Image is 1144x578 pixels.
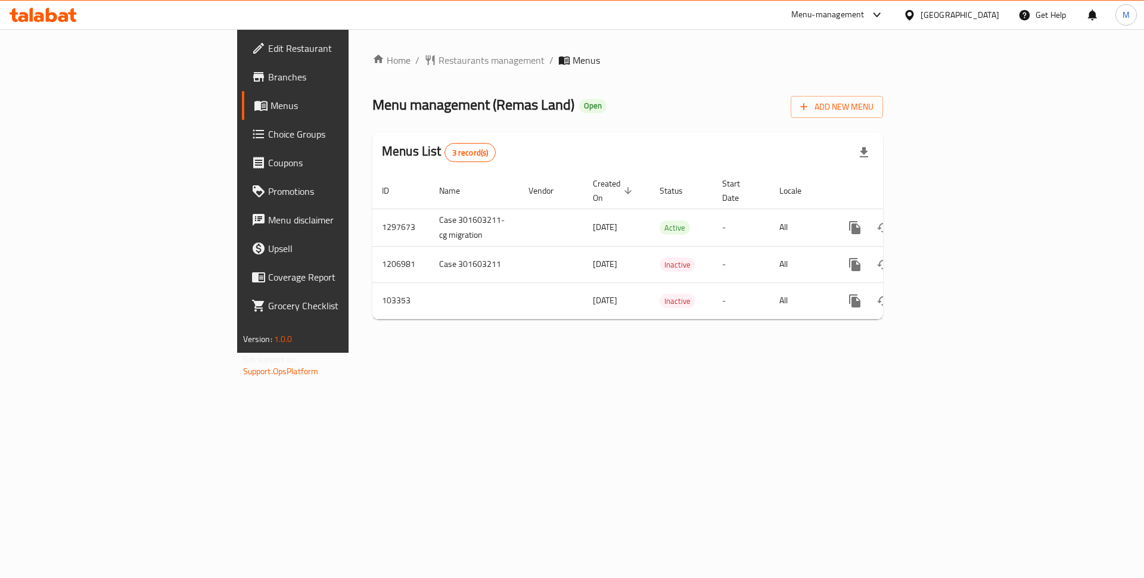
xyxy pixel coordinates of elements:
[831,173,965,209] th: Actions
[850,138,878,167] div: Export file
[713,209,770,246] td: -
[242,291,428,320] a: Grocery Checklist
[770,209,831,246] td: All
[274,331,293,347] span: 1.0.0
[243,352,298,367] span: Get support on:
[430,209,519,246] td: Case 301603211-cg migration
[268,41,419,55] span: Edit Restaurant
[382,142,496,162] h2: Menus List
[593,293,617,308] span: [DATE]
[268,184,419,198] span: Promotions
[869,287,898,315] button: Change Status
[444,143,496,162] div: Total records count
[242,234,428,263] a: Upsell
[593,219,617,235] span: [DATE]
[242,63,428,91] a: Branches
[579,99,607,113] div: Open
[770,282,831,319] td: All
[439,184,475,198] span: Name
[593,256,617,272] span: [DATE]
[430,246,519,282] td: Case 301603211
[243,363,319,379] a: Support.OpsPlatform
[660,221,690,235] span: Active
[660,294,695,308] span: Inactive
[791,8,865,22] div: Menu-management
[243,331,272,347] span: Version:
[268,127,419,141] span: Choice Groups
[268,270,419,284] span: Coverage Report
[1123,8,1130,21] span: M
[869,250,898,279] button: Change Status
[445,147,496,159] span: 3 record(s)
[660,258,695,272] span: Inactive
[382,184,405,198] span: ID
[791,96,883,118] button: Add New Menu
[593,176,636,205] span: Created On
[372,91,574,118] span: Menu management ( Remas Land )
[722,176,756,205] span: Start Date
[372,173,965,319] table: enhanced table
[841,287,869,315] button: more
[242,120,428,148] a: Choice Groups
[268,299,419,313] span: Grocery Checklist
[424,53,545,67] a: Restaurants management
[869,213,898,242] button: Change Status
[779,184,817,198] span: Locale
[242,34,428,63] a: Edit Restaurant
[271,98,419,113] span: Menus
[439,53,545,67] span: Restaurants management
[268,213,419,227] span: Menu disclaimer
[529,184,569,198] span: Vendor
[921,8,999,21] div: [GEOGRAPHIC_DATA]
[242,206,428,234] a: Menu disclaimer
[242,91,428,120] a: Menus
[549,53,554,67] li: /
[372,53,883,67] nav: breadcrumb
[242,263,428,291] a: Coverage Report
[841,250,869,279] button: more
[713,246,770,282] td: -
[841,213,869,242] button: more
[242,177,428,206] a: Promotions
[660,184,698,198] span: Status
[713,282,770,319] td: -
[268,70,419,84] span: Branches
[573,53,600,67] span: Menus
[800,100,873,114] span: Add New Menu
[770,246,831,282] td: All
[268,156,419,170] span: Coupons
[268,241,419,256] span: Upsell
[242,148,428,177] a: Coupons
[579,101,607,111] span: Open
